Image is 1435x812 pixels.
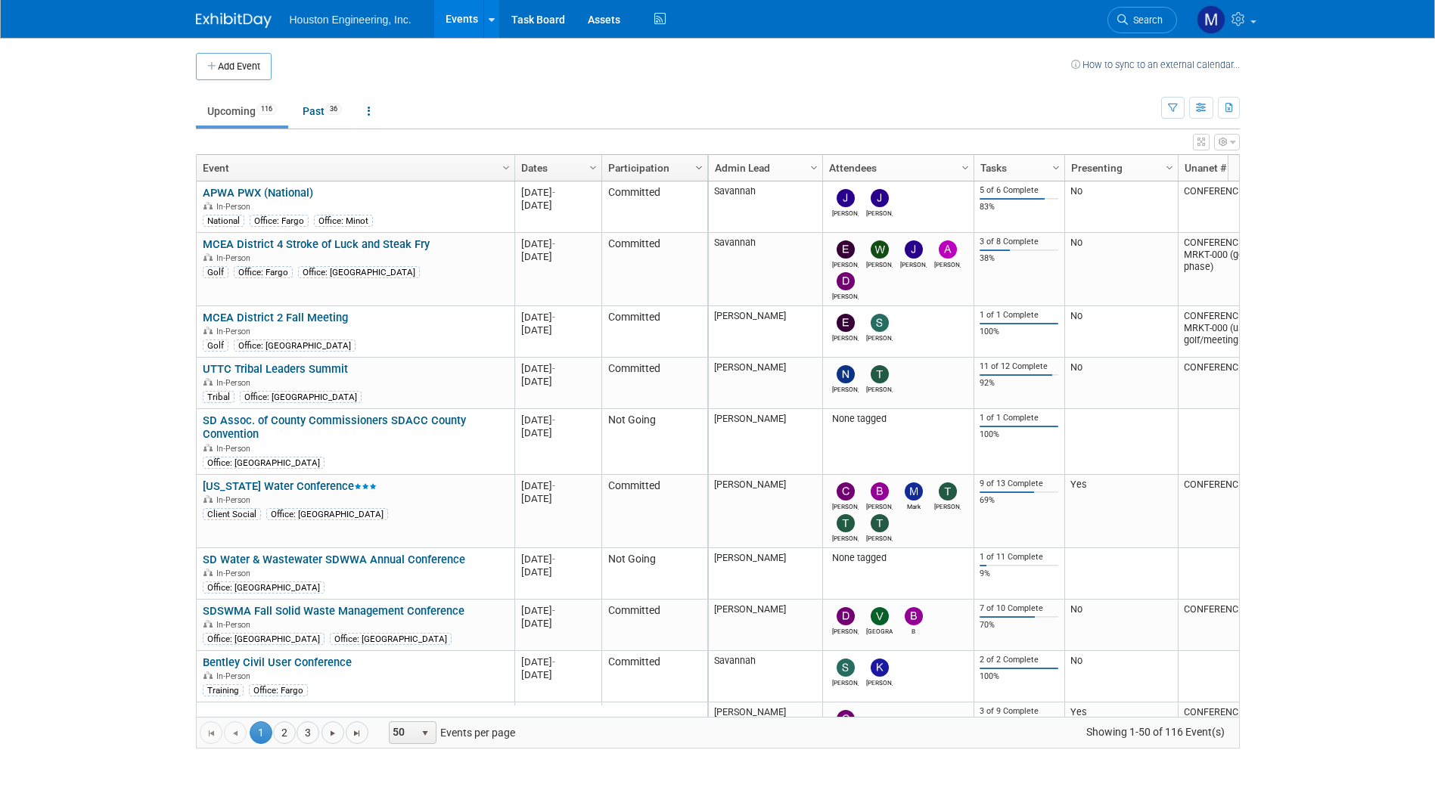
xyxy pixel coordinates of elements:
[1163,162,1176,174] span: Column Settings
[601,306,707,358] td: Committed
[521,479,595,492] div: [DATE]
[980,479,1058,489] div: 9 of 13 Complete
[1064,600,1178,651] td: No
[203,215,244,227] div: National
[203,311,348,324] a: MCEA District 2 Fall Meeting
[203,362,348,376] a: UTTC Tribal Leaders Summit
[832,259,859,268] div: erik hove
[203,671,213,679] img: In-Person Event
[828,552,968,564] div: None tagged
[216,569,255,578] span: In-Person
[234,266,293,278] div: Office: Fargo
[224,721,247,744] a: Go to the previous page
[521,604,595,617] div: [DATE]
[521,250,595,263] div: [DATE]
[832,625,859,635] div: Dennis McAlpine
[552,656,555,668] span: -
[552,187,555,198] span: -
[980,361,1058,372] div: 11 of 12 Complete
[203,339,228,352] div: Golf
[601,181,707,233] td: Committed
[980,310,1058,321] div: 1 of 1 Complete
[832,677,859,686] div: Stan Hanson
[216,378,255,388] span: In-Person
[980,569,1058,579] div: 9%
[216,495,255,505] span: In-Person
[832,383,859,393] div: Neil Ausstin
[939,240,957,259] img: Adam Ruud
[1071,59,1240,70] a: How to sync to an external calendar...
[957,155,974,178] a: Column Settings
[601,651,707,702] td: Committed
[980,253,1058,264] div: 38%
[298,266,420,278] div: Office: [GEOGRAPHIC_DATA]
[866,501,893,510] div: Bret Zimmerman
[552,414,555,426] span: -
[866,625,893,635] div: Vienne Guncheon
[601,548,707,600] td: Not Going
[203,495,213,503] img: In-Person Event
[203,620,213,628] img: In-Person Event
[203,604,464,618] a: SDSWMA Fall Solid Waste Management Conference
[521,324,595,336] div: [DATE]
[216,202,255,212] span: In-Person
[601,475,707,548] td: Committed
[980,237,1058,247] div: 3 of 8 Complete
[900,501,927,510] div: Mark Jacobs
[866,332,893,342] div: Steve Strack
[709,181,822,233] td: Savannah
[871,514,889,532] img: Tristan Balmer
[1048,155,1064,178] a: Column Settings
[552,311,555,323] span: -
[500,162,512,174] span: Column Settings
[900,259,927,268] div: Jeremy McLaughlin
[1071,155,1168,181] a: Presenting
[871,659,889,677] img: Kevin Cochran
[829,155,964,181] a: Attendees
[266,508,388,520] div: Office: [GEOGRAPHIC_DATA]
[1064,233,1178,306] td: No
[980,671,1058,682] div: 100%
[980,603,1058,614] div: 7 of 10 Complete
[601,233,707,306] td: Committed
[552,480,555,491] span: -
[709,548,822,600] td: [PERSON_NAME]
[205,727,217,739] span: Go to the first page
[216,444,255,454] span: In-Person
[980,327,1058,337] div: 100%
[291,97,353,126] a: Past36
[585,155,601,178] a: Column Settings
[346,721,368,744] a: Go to the last page
[521,655,595,668] div: [DATE]
[900,625,927,635] div: B Peschong
[1064,181,1178,233] td: No
[601,409,707,475] td: Not Going
[980,495,1058,506] div: 69%
[871,365,889,383] img: Tyson Jeannotte
[980,378,1058,389] div: 92%
[521,414,595,426] div: [DATE]
[837,189,855,207] img: Jerry Bents
[959,162,971,174] span: Column Settings
[297,721,319,744] a: 3
[203,327,213,334] img: In-Person Event
[1064,702,1178,754] td: Yes
[203,655,352,669] a: Bentley Civil User Conference
[196,53,272,80] button: Add Event
[1064,306,1178,358] td: No
[351,727,363,739] span: Go to the last page
[866,207,893,217] div: Joe Reiter
[587,162,599,174] span: Column Settings
[390,722,415,743] span: 50
[552,238,555,249] span: -
[196,13,272,28] img: ExhibitDay
[1178,306,1291,358] td: CONFERENCE-0004-MRKT-000 (use golf/meeting phase)
[837,272,855,290] img: Derek Kayser
[601,358,707,409] td: Committed
[832,332,859,342] div: erik hove
[273,721,296,744] a: 2
[521,553,595,566] div: [DATE]
[1072,721,1238,742] span: Showing 1-50 of 116 Event(s)
[552,553,555,565] span: -
[203,633,325,645] div: Office: [GEOGRAPHIC_DATA]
